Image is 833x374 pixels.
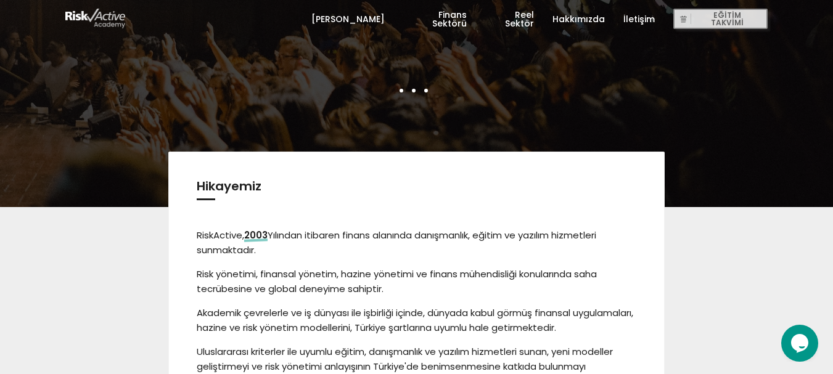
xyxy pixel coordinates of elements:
[673,1,768,38] a: EĞİTİM TAKVİMİ
[673,9,768,30] button: EĞİTİM TAKVİMİ
[552,1,605,38] a: Hakkımızda
[781,325,821,362] iframe: chat widget
[691,10,763,28] span: EĞİTİM TAKVİMİ
[197,228,637,258] p: RiskActive, Yılından itibaren finans alanında danışmanlık, eğitim ve yazılım hizmetleri sunmaktadır.
[65,9,126,28] img: logo-white.png
[244,229,268,242] span: 2003
[197,180,637,200] h3: Hikayemiz
[197,306,637,335] p: Akademik çevrelerle ve iş dünyası ile işbirliği içinde, dünyada kabul görmüş finansal uygulamalar...
[311,1,385,38] a: [PERSON_NAME]
[403,1,467,38] a: Finans Sektörü
[197,267,637,296] p: Risk yönetimi, finansal yönetim, hazine yönetimi ve finans mühendisliği konularında saha tecrübes...
[485,1,534,38] a: Reel Sektör
[623,1,655,38] a: İletişim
